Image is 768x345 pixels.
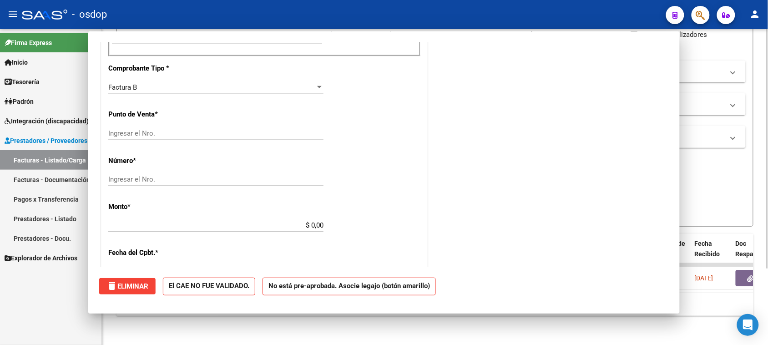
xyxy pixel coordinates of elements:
span: Factura B [108,83,137,91]
p: Número [108,156,202,166]
strong: No está pre-aprobada. Asocie legajo (botón amarillo) [263,278,436,295]
p: Punto de Venta [108,109,202,120]
mat-icon: delete [106,280,117,291]
span: Mostrar totalizadores [642,29,707,40]
span: Fecha Recibido [695,240,720,258]
p: Monto [108,202,202,212]
p: Comprobante Tipo * [108,63,202,74]
span: Firma Express [5,38,52,48]
button: Eliminar [99,278,156,294]
span: Tesorería [5,77,40,87]
span: Todos [521,30,540,38]
strong: El CAE NO FUE VALIDADO. [163,278,255,295]
mat-icon: person [750,9,761,20]
span: Area [234,30,308,38]
span: Padrón [5,96,34,107]
span: Seleccionar Gerenciador [323,30,396,38]
span: - osdop [72,5,107,25]
span: Inicio [5,57,28,67]
mat-icon: menu [7,9,18,20]
p: Fecha del Cpbt. [108,248,202,258]
span: Prestadores / Proveedores [5,136,87,146]
span: Eliminar [106,282,148,290]
span: [DATE] [695,274,713,282]
span: Integración (discapacidad) [5,116,89,126]
datatable-header-cell: Fecha Recibido [691,234,732,274]
span: No [411,30,420,38]
span: Explorador de Archivos [5,253,77,263]
div: Open Intercom Messenger [737,314,759,336]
